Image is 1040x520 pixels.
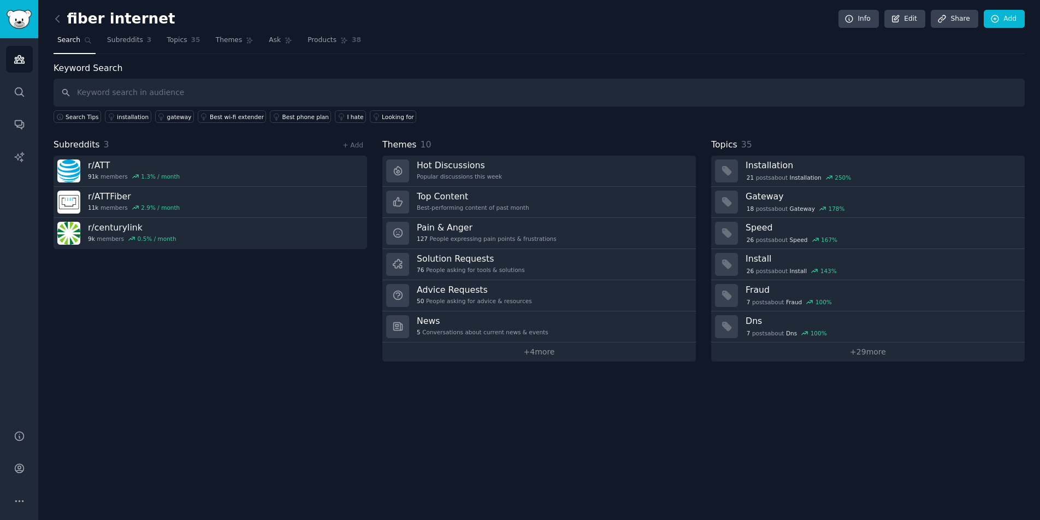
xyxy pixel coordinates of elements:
h3: Pain & Anger [417,222,557,233]
span: 38 [352,36,361,45]
div: 250 % [835,174,851,181]
h3: Hot Discussions [417,159,502,171]
h3: News [417,315,548,327]
h3: Speed [746,222,1017,233]
h3: r/ ATT [88,159,180,171]
input: Keyword search in audience [54,79,1025,107]
span: 50 [417,297,424,305]
span: Dns [786,329,797,337]
div: 100 % [811,329,827,337]
img: GummySearch logo [7,10,32,29]
div: gateway [167,113,192,121]
span: Themes [216,36,243,45]
div: Best phone plan [282,113,328,121]
span: Installation [790,174,822,181]
a: Gateway18postsaboutGateway178% [711,187,1025,218]
a: I hate [335,110,366,123]
a: Themes [212,32,258,54]
div: post s about [746,328,828,338]
div: installation [117,113,149,121]
a: Edit [884,10,925,28]
span: 18 [747,205,754,212]
div: members [88,204,180,211]
span: Fraud [786,298,802,306]
span: Subreddits [107,36,143,45]
a: Install26postsaboutInstall143% [711,249,1025,280]
h3: Advice Requests [417,284,532,296]
span: 11k [88,204,98,211]
h3: r/ ATTFiber [88,191,180,202]
a: Fraud7postsaboutFraud100% [711,280,1025,311]
a: Best wi-fi extender [198,110,267,123]
span: 76 [417,266,424,274]
div: 178 % [828,205,844,212]
span: 3 [104,139,109,150]
span: 127 [417,235,428,243]
div: post s about [746,266,837,276]
a: Looking for [370,110,416,123]
a: Search [54,32,96,54]
div: 2.9 % / month [141,204,180,211]
span: Ask [269,36,281,45]
img: ATTFiber [57,191,80,214]
span: 7 [747,329,751,337]
h3: Fraud [746,284,1017,296]
a: Topics35 [163,32,204,54]
a: gateway [155,110,194,123]
a: r/ATTFiber11kmembers2.9% / month [54,187,367,218]
div: 0.5 % / month [138,235,176,243]
h3: Installation [746,159,1017,171]
a: Hot DiscussionsPopular discussions this week [382,156,696,187]
span: 10 [421,139,432,150]
span: Search Tips [66,113,99,121]
span: 9k [88,235,95,243]
a: Advice Requests50People asking for advice & resources [382,280,696,311]
div: members [88,173,180,180]
span: Gateway [790,205,815,212]
div: People expressing pain points & frustrations [417,235,557,243]
span: Products [308,36,336,45]
a: + Add [342,141,363,149]
span: Subreddits [54,138,100,152]
div: 100 % [816,298,832,306]
div: Conversations about current news & events [417,328,548,336]
span: 21 [747,174,754,181]
a: Add [984,10,1025,28]
h3: Top Content [417,191,529,202]
a: installation [105,110,151,123]
div: Best wi-fi extender [210,113,264,121]
span: Speed [790,236,808,244]
a: r/ATT91kmembers1.3% / month [54,156,367,187]
span: 7 [747,298,751,306]
a: r/centurylink9kmembers0.5% / month [54,218,367,249]
div: 167 % [821,236,837,244]
a: Subreddits3 [103,32,155,54]
a: Top ContentBest-performing content of past month [382,187,696,218]
a: News5Conversations about current news & events [382,311,696,342]
a: Speed26postsaboutSpeed167% [711,218,1025,249]
div: Looking for [382,113,414,121]
a: Solution Requests76People asking for tools & solutions [382,249,696,280]
div: Popular discussions this week [417,173,502,180]
span: Search [57,36,80,45]
label: Keyword Search [54,63,122,73]
div: People asking for advice & resources [417,297,532,305]
button: Search Tips [54,110,101,123]
a: Dns7postsaboutDns100% [711,311,1025,342]
img: ATT [57,159,80,182]
span: Install [790,267,807,275]
span: Topics [167,36,187,45]
a: Best phone plan [270,110,331,123]
a: Info [838,10,879,28]
span: Themes [382,138,417,152]
h2: fiber internet [54,10,175,28]
div: post s about [746,173,852,182]
a: Installation21postsaboutInstallation250% [711,156,1025,187]
span: Topics [711,138,737,152]
div: 143 % [820,267,837,275]
div: post s about [746,297,833,307]
a: +29more [711,342,1025,362]
span: 26 [747,236,754,244]
div: Best-performing content of past month [417,204,529,211]
div: post s about [746,235,838,245]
